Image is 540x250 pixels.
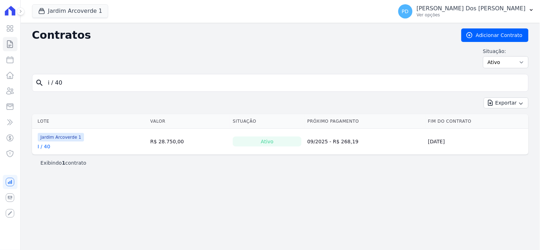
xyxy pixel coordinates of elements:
[32,114,148,129] th: Lote
[41,159,86,166] p: Exibindo contrato
[425,114,529,129] th: Fim do Contrato
[32,4,109,18] button: Jardim Arcoverde 1
[147,129,230,155] td: R$ 28.750,00
[147,114,230,129] th: Valor
[425,129,529,155] td: [DATE]
[484,97,529,108] button: Exportar
[32,29,450,42] h2: Contratos
[402,9,409,14] span: PD
[230,114,304,129] th: Situação
[307,139,358,144] a: 09/2025 - R$ 268,19
[483,48,529,55] label: Situação:
[304,114,425,129] th: Próximo Pagamento
[35,79,44,87] i: search
[62,160,65,166] b: 1
[38,133,84,142] span: Jardim Arcoverde 1
[233,137,302,147] div: Ativo
[44,76,525,90] input: Buscar por nome do lote
[417,12,526,18] p: Ver opções
[461,28,529,42] a: Adicionar Contrato
[393,1,540,21] button: PD [PERSON_NAME] Dos [PERSON_NAME] Ver opções
[417,5,526,12] p: [PERSON_NAME] Dos [PERSON_NAME]
[38,143,51,150] a: I / 40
